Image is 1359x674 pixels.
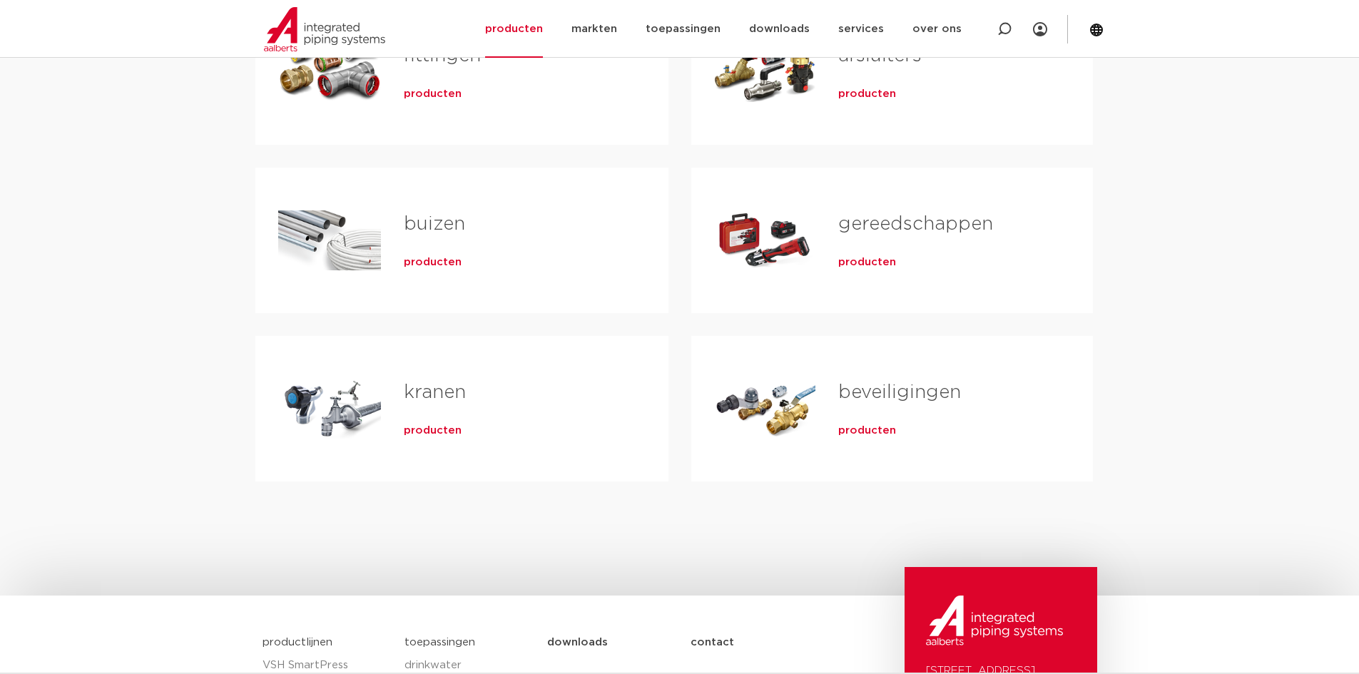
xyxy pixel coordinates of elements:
[404,255,462,270] a: producten
[547,625,691,660] a: downloads
[404,46,481,65] a: fittingen
[838,46,922,65] a: afsluiters
[404,87,462,101] a: producten
[838,424,896,438] a: producten
[838,255,896,270] a: producten
[263,637,332,648] a: productlijnen
[404,637,475,648] a: toepassingen
[404,215,465,233] a: buizen
[404,424,462,438] a: producten
[838,215,993,233] a: gereedschappen
[691,625,834,660] a: contact
[404,383,466,402] a: kranen
[838,383,961,402] a: beveiligingen
[838,87,896,101] a: producten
